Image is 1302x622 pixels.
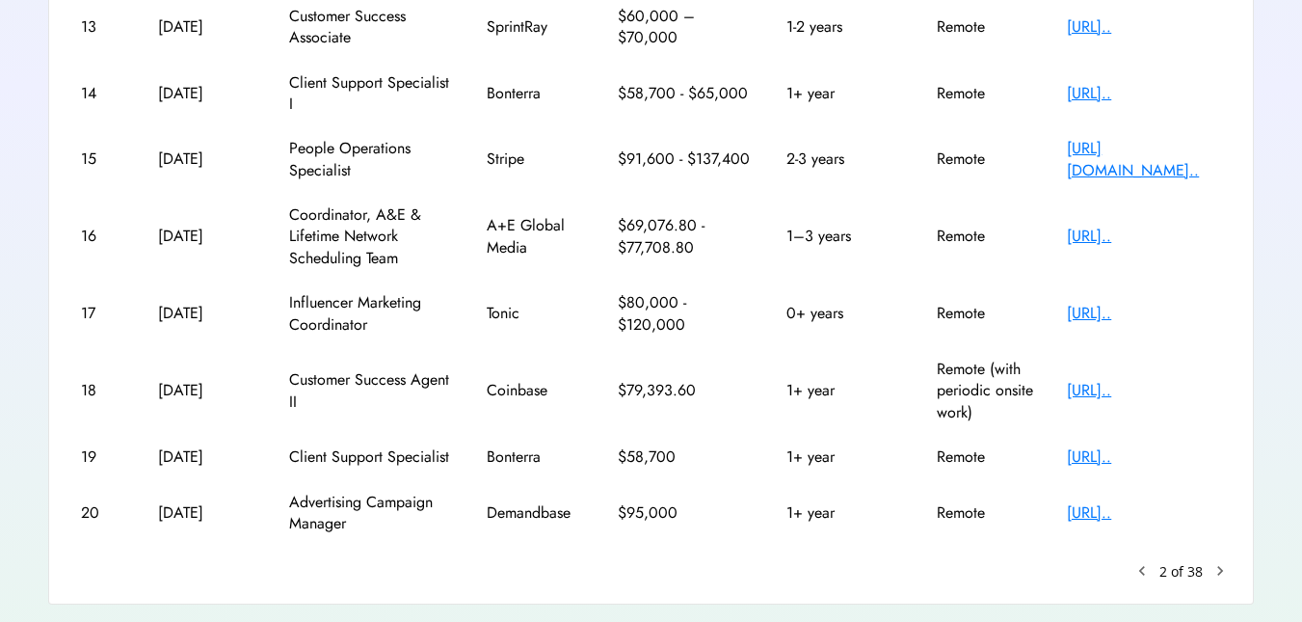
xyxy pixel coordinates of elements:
div: Remote [937,16,1033,38]
div: 1+ year [786,446,902,468]
button: chevron_right [1210,561,1230,581]
div: Bonterra [487,446,583,468]
div: [URL].. [1067,16,1221,38]
div: $58,700 - $65,000 [618,83,753,104]
div: 18 [81,380,124,401]
div: Remote [937,149,1033,170]
div: $58,700 [618,446,753,468]
div: 2-3 years [786,149,902,170]
div: Demandbase [487,502,583,524]
div: Customer Success Agent II [289,369,453,413]
div: $79,393.60 [618,380,753,401]
div: Coinbase [487,380,583,401]
button: keyboard_arrow_left [1132,561,1152,581]
div: Advertising Campaign Manager [289,492,453,535]
div: [URL][DOMAIN_NAME].. [1067,138,1221,181]
div: 19 [81,446,124,468]
div: 2 of 38 [1159,562,1203,581]
div: $60,000 – $70,000 [618,6,753,49]
div: 20 [81,502,124,524]
div: 14 [81,83,124,104]
div: Remote (with periodic onsite work) [937,359,1033,423]
div: [URL].. [1067,303,1221,324]
div: [URL].. [1067,502,1221,524]
div: Influencer Marketing Coordinator [289,292,453,336]
div: Remote [937,83,1033,104]
div: [URL].. [1067,380,1221,401]
div: $80,000 - $120,000 [618,292,753,336]
div: Remote [937,502,1033,524]
div: 17 [81,303,124,324]
div: Remote [937,226,1033,247]
div: 13 [81,16,124,38]
div: $69,076.80 - $77,708.80 [618,215,753,258]
div: Client Support Specialist I [289,72,453,116]
div: Remote [937,446,1033,468]
div: Customer Success Associate [289,6,453,49]
div: [URL].. [1067,226,1221,247]
div: Coordinator, A&E & Lifetime Network Scheduling Team [289,204,453,269]
div: [DATE] [158,16,254,38]
div: A+E Global Media [487,215,583,258]
div: [URL].. [1067,83,1221,104]
div: [DATE] [158,83,254,104]
div: 1+ year [786,380,902,401]
div: [DATE] [158,303,254,324]
div: 16 [81,226,124,247]
div: 1-2 years [786,16,902,38]
div: Client Support Specialist [289,446,453,468]
div: People Operations Specialist [289,138,453,181]
div: 1+ year [786,83,902,104]
div: [DATE] [158,446,254,468]
div: 1+ year [786,502,902,524]
div: 15 [81,149,124,170]
div: Bonterra [487,83,583,104]
div: SprintRay [487,16,583,38]
div: 0+ years [786,303,902,324]
div: $91,600 - $137,400 [618,149,753,170]
div: Stripe [487,149,583,170]
div: Tonic [487,303,583,324]
div: [URL].. [1067,446,1221,468]
div: $95,000 [618,502,753,524]
div: [DATE] [158,226,254,247]
div: 1–3 years [786,226,902,247]
div: Remote [937,303,1033,324]
div: [DATE] [158,502,254,524]
div: [DATE] [158,380,254,401]
div: [DATE] [158,149,254,170]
